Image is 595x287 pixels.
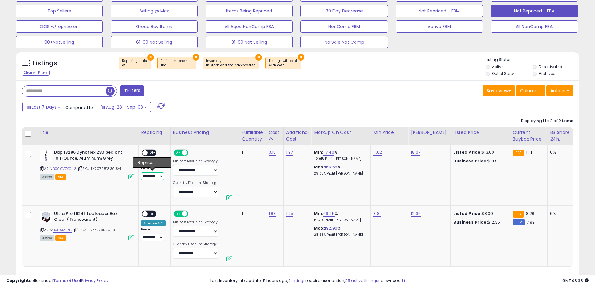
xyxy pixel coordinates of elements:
th: The percentage added to the cost of goods (COGS) that forms the calculator for Min & Max prices. [311,127,371,145]
div: 1 [242,211,261,216]
div: $13.00 [453,150,505,155]
b: Business Price: [453,219,488,225]
span: FBA [55,235,66,241]
button: OOS w/reprice on [16,20,103,33]
span: Listings with cost : [269,58,298,68]
div: Amazon AI * [141,220,166,226]
a: 2 listings [288,278,305,284]
label: Business Repricing Strategy: [173,220,218,225]
label: Deactivated [539,64,562,69]
button: No Sale Not Comp [300,36,388,48]
button: 30 Day Decrease [300,5,388,17]
a: Privacy Policy [81,278,108,284]
button: Not Repriced - FBM [396,5,483,17]
span: 7.99 [527,219,535,225]
p: -2.01% Profit [PERSON_NAME] [314,157,366,161]
b: Min: [314,210,323,216]
label: Active [492,64,503,69]
div: Title [38,129,136,136]
a: 69.95 [323,210,335,217]
a: Terms of Use [53,278,80,284]
p: 14.53% Profit [PERSON_NAME] [314,218,366,222]
button: All Aged NonComp FBA [206,20,293,33]
div: Fulfillable Quantity [242,129,263,142]
button: × [147,54,154,61]
div: $13.5 [453,158,505,164]
span: All listings currently available for purchase on Amazon [40,235,54,241]
p: 29.05% Profit [PERSON_NAME] [314,171,366,176]
b: Ultra Pro 16241 Toploader Box, Clear (Transparent) [54,211,130,224]
button: × [255,54,262,61]
div: fba [161,63,193,67]
span: 11.11 [526,149,532,155]
label: Out of Stock [492,71,515,76]
span: 8.26 [526,210,535,216]
button: × [298,54,304,61]
button: Selling @ Max [111,5,198,17]
div: with cost [269,63,298,67]
div: Amazon AI * [141,159,166,165]
div: Markup on Cost [314,129,368,136]
label: Quantity Discount Strategy: [173,242,218,246]
button: Items Being Repriced [206,5,293,17]
div: % [314,225,366,237]
button: 61-90 Not Selling [111,36,198,48]
div: [PERSON_NAME] [411,129,448,136]
span: ON [174,211,182,217]
b: Listed Price: [453,149,482,155]
b: Max: [314,225,325,231]
b: Min: [314,149,323,155]
button: Last 7 Days [22,102,64,112]
a: B000VZXQH8 [53,166,77,171]
a: 8.81 [373,210,381,217]
div: % [314,164,366,176]
span: Columns [520,87,540,94]
a: 18.07 [411,149,420,156]
span: OFF [187,150,197,156]
button: All NonComp FBA [491,20,578,33]
div: Min Price [373,129,405,136]
span: 2025-09-11 03:38 GMT [562,278,589,284]
a: 11.62 [373,149,382,156]
span: All listings currently available for purchase on Amazon [40,174,54,180]
div: Cost [269,129,281,136]
div: in stock and fba backordered [206,63,256,67]
div: 6% [550,211,571,216]
button: × [193,54,199,61]
span: | SKU: E-70798183018-1 [77,166,121,171]
button: Active FBM [396,20,483,33]
div: 0% [550,150,571,155]
div: Additional Cost [286,129,309,142]
div: BB Share 24h. [550,129,573,142]
button: Top Sellers [16,5,103,17]
h5: Listings [33,59,57,68]
a: 166.65 [325,164,337,170]
div: $12.35 [453,220,505,225]
strong: Copyright [6,278,29,284]
div: % [314,150,366,161]
div: Repricing [141,129,168,136]
span: ON [174,150,182,156]
b: Max: [314,164,325,170]
a: 192.90 [325,225,337,231]
div: Business Pricing [173,129,236,136]
span: OFF [148,211,158,217]
div: seller snap | | [6,278,108,284]
label: Quantity Discount Strategy: [173,181,218,185]
span: FBA [55,174,66,180]
a: 12.36 [411,210,421,217]
p: 28.56% Profit [PERSON_NAME] [314,233,366,237]
div: ASIN: [40,150,134,179]
img: 31axg6R9QjL._SL40_.jpg [40,150,52,162]
a: 3.15 [269,149,276,156]
div: Clear All Filters [22,70,50,76]
div: Displaying 1 to 2 of 2 items [521,118,573,124]
button: Not Repriced - FBA [491,5,578,17]
small: FBA [513,150,524,156]
a: B0103ZTRI2 [53,227,72,233]
a: 1.97 [286,149,293,156]
small: FBM [513,219,525,225]
span: Fulfillment channel : [161,58,193,68]
span: Last 7 Days [32,104,57,110]
a: 1.25 [286,210,294,217]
